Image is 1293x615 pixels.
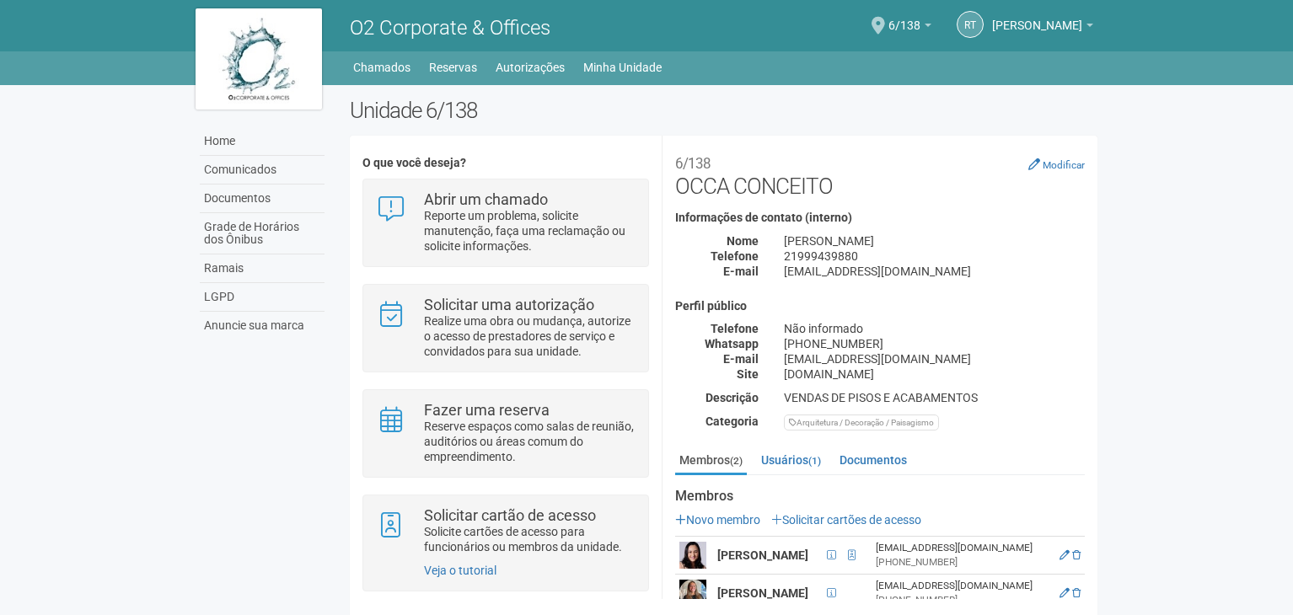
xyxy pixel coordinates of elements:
p: Solicite cartões de acesso para funcionários ou membros da unidade. [424,524,636,554]
div: [PHONE_NUMBER] [876,555,1049,570]
a: Anuncie sua marca [200,312,325,340]
p: Reserve espaços como salas de reunião, auditórios ou áreas comum do empreendimento. [424,419,636,464]
strong: Fazer uma reserva [424,401,550,419]
a: Novo membro [675,513,760,527]
div: [EMAIL_ADDRESS][DOMAIN_NAME] [771,351,1097,366]
a: Solicitar cartões de acesso [771,513,921,527]
img: logo.jpg [196,8,322,110]
a: Autorizações [496,56,565,79]
img: user.png [679,580,706,607]
p: Reporte um problema, solicite manutenção, faça uma reclamação ou solicite informações. [424,208,636,254]
a: Excluir membro [1072,549,1081,561]
div: VENDAS DE PISOS E ACABAMENTOS [771,390,1097,405]
a: Usuários(1) [757,447,825,473]
a: Fazer uma reserva Reserve espaços como salas de reunião, auditórios ou áreas comum do empreendime... [376,403,635,464]
a: 6/138 [888,21,931,35]
strong: E-mail [723,352,759,366]
a: Minha Unidade [583,56,662,79]
h2: Unidade 6/138 [350,98,1097,123]
strong: Categoria [706,414,759,428]
a: Abrir um chamado Reporte um problema, solicite manutenção, faça uma reclamação ou solicite inform... [376,192,635,254]
strong: Nome [727,234,759,248]
p: Realize uma obra ou mudança, autorize o acesso de prestadores de serviço e convidados para sua un... [424,313,636,359]
strong: Solicitar uma autorização [424,296,594,313]
a: Home [200,127,325,156]
a: Editar membro [1060,549,1070,561]
a: Editar membro [1060,587,1070,599]
div: [PHONE_NUMBER] [876,593,1049,607]
h4: Informações de contato (interno) [675,211,1085,224]
strong: Telefone [711,322,759,335]
small: (1) [808,455,821,467]
img: business.png [988,300,1072,384]
strong: Abrir um chamado [424,190,548,208]
a: Ramais [200,254,325,283]
div: Não informado [771,321,1097,336]
strong: Telefone [711,249,759,263]
strong: Membros [675,489,1085,504]
strong: [PERSON_NAME] [717,586,808,600]
a: LGPD [200,283,325,312]
div: [EMAIL_ADDRESS][DOMAIN_NAME] [876,579,1049,593]
a: Membros(2) [675,447,747,475]
img: user.png [679,542,706,569]
strong: E-mail [723,265,759,278]
a: Documentos [200,184,325,213]
strong: Site [737,367,759,381]
span: O2 Corporate & Offices [350,16,550,40]
strong: [PERSON_NAME] [717,548,808,562]
strong: Whatsapp [705,337,759,350]
h4: Perfil público [675,300,1085,313]
div: [DOMAIN_NAME] [771,366,1097,382]
a: Reservas [429,56,477,79]
span: RAFAEL TAVARES DE FREITAS [992,3,1082,32]
a: Grade de Horários dos Ônibus [200,213,325,254]
a: Solicitar uma autorização Realize uma obra ou mudança, autorize o acesso de prestadores de serviç... [376,297,635,359]
strong: Descrição [706,391,759,404]
a: Documentos [835,447,911,473]
div: [PHONE_NUMBER] [771,336,1097,351]
small: Modificar [1043,159,1085,171]
a: RT [957,11,984,38]
h4: O que você deseja? [362,157,648,169]
a: Veja o tutorial [424,564,496,577]
small: (2) [730,455,743,467]
a: [PERSON_NAME] [992,21,1093,35]
a: Modificar [1028,158,1085,171]
div: [EMAIL_ADDRESS][DOMAIN_NAME] [771,264,1097,279]
strong: Solicitar cartão de acesso [424,506,596,524]
a: Excluir membro [1072,587,1081,599]
a: Chamados [353,56,410,79]
div: Arquitetura / Decoração / Paisagismo [784,414,939,430]
h2: OCCA CONCEITO [675,148,1085,199]
a: Comunicados [200,156,325,184]
small: 6/138 [675,155,711,172]
div: [EMAIL_ADDRESS][DOMAIN_NAME] [876,541,1049,555]
span: 6/138 [888,3,920,32]
div: 21999439880 [771,249,1097,264]
div: [PERSON_NAME] [771,233,1097,249]
a: Solicitar cartão de acesso Solicite cartões de acesso para funcionários ou membros da unidade. [376,508,635,554]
